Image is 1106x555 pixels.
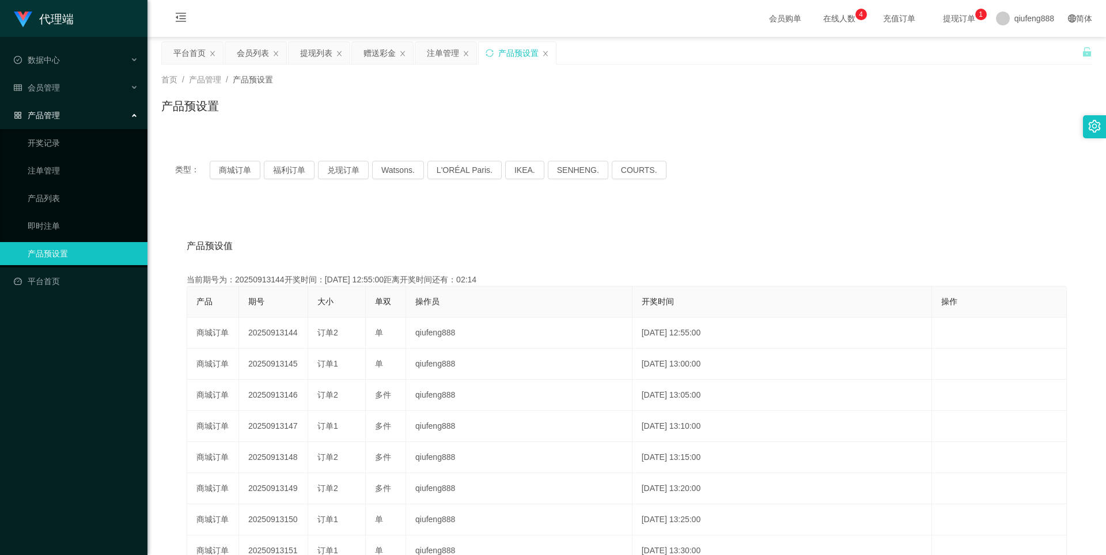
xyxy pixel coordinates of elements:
i: 图标: close [336,50,343,57]
i: 图标: setting [1088,120,1101,133]
span: 充值订单 [877,14,921,22]
div: 产品预设置 [498,42,539,64]
td: 20250913144 [239,318,308,349]
span: 在线人数 [817,14,861,22]
i: 图标: check-circle-o [14,56,22,64]
span: 多件 [375,484,391,493]
span: 多件 [375,452,391,462]
span: 操作 [941,297,957,306]
p: 4 [859,9,863,20]
td: [DATE] 13:25:00 [632,504,932,535]
a: 开奖记录 [28,131,138,154]
div: 当前期号为：20250913144开奖时间：[DATE] 12:55:00距离开奖时间还有：02:14 [187,274,1067,286]
span: 操作员 [415,297,440,306]
button: 福利订单 [264,161,315,179]
td: [DATE] 13:10:00 [632,411,932,442]
td: 商城订单 [187,473,239,504]
span: 多件 [375,390,391,399]
button: COURTS. [612,161,666,179]
td: 商城订单 [187,411,239,442]
span: 会员管理 [14,83,60,92]
td: 20250913150 [239,504,308,535]
i: 图标: close [272,50,279,57]
div: 会员列表 [237,42,269,64]
td: qiufeng888 [406,411,632,442]
a: 代理端 [14,14,74,23]
i: 图标: global [1068,14,1076,22]
i: 图标: close [399,50,406,57]
span: 订单2 [317,328,338,337]
i: 图标: close [542,50,549,57]
td: [DATE] 13:15:00 [632,442,932,473]
i: 图标: sync [486,49,494,57]
div: 平台首页 [173,42,206,64]
a: 产品预设置 [28,242,138,265]
i: 图标: menu-fold [161,1,200,37]
a: 注单管理 [28,159,138,182]
i: 图标: unlock [1082,47,1092,57]
button: IKEA. [505,161,544,179]
td: 商城订单 [187,349,239,380]
td: qiufeng888 [406,380,632,411]
span: 单 [375,515,383,524]
span: / [226,75,228,84]
button: SENHENG. [548,161,608,179]
span: / [182,75,184,84]
i: 图标: appstore-o [14,111,22,119]
td: 商城订单 [187,442,239,473]
span: 类型： [175,161,210,179]
span: 产品预设值 [187,239,233,253]
td: [DATE] 13:05:00 [632,380,932,411]
span: 单双 [375,297,391,306]
td: [DATE] 13:20:00 [632,473,932,504]
span: 首页 [161,75,177,84]
h1: 产品预设置 [161,97,219,115]
td: 20250913147 [239,411,308,442]
span: 订单2 [317,484,338,493]
span: 订单1 [317,421,338,431]
span: 开奖时间 [642,297,674,306]
span: 订单2 [317,390,338,399]
td: 商城订单 [187,504,239,535]
td: qiufeng888 [406,349,632,380]
td: [DATE] 13:00:00 [632,349,932,380]
span: 单 [375,328,383,337]
h1: 代理端 [39,1,74,37]
td: qiufeng888 [406,318,632,349]
span: 产品 [196,297,213,306]
i: 图标: table [14,84,22,92]
span: 单 [375,359,383,368]
td: 20250913145 [239,349,308,380]
img: logo.9652507e.png [14,12,32,28]
span: 多件 [375,421,391,431]
a: 图标: dashboard平台首页 [14,270,138,293]
td: qiufeng888 [406,504,632,535]
span: 订单2 [317,452,338,462]
td: 20250913149 [239,473,308,504]
td: [DATE] 12:55:00 [632,318,932,349]
td: 20250913146 [239,380,308,411]
span: 期号 [248,297,264,306]
button: L'ORÉAL Paris. [427,161,502,179]
div: 注单管理 [427,42,459,64]
span: 单 [375,546,383,555]
i: 图标: close [463,50,469,57]
td: qiufeng888 [406,473,632,504]
span: 订单1 [317,359,338,368]
td: 商城订单 [187,318,239,349]
span: 产品预设置 [233,75,273,84]
td: 商城订单 [187,380,239,411]
sup: 4 [855,9,867,20]
button: Watsons. [372,161,424,179]
span: 提现订单 [937,14,981,22]
a: 即时注单 [28,214,138,237]
button: 商城订单 [210,161,260,179]
td: qiufeng888 [406,442,632,473]
a: 产品列表 [28,187,138,210]
button: 兑现订单 [318,161,369,179]
span: 产品管理 [189,75,221,84]
span: 大小 [317,297,334,306]
i: 图标: close [209,50,216,57]
div: 提现列表 [300,42,332,64]
div: 赠送彩金 [363,42,396,64]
